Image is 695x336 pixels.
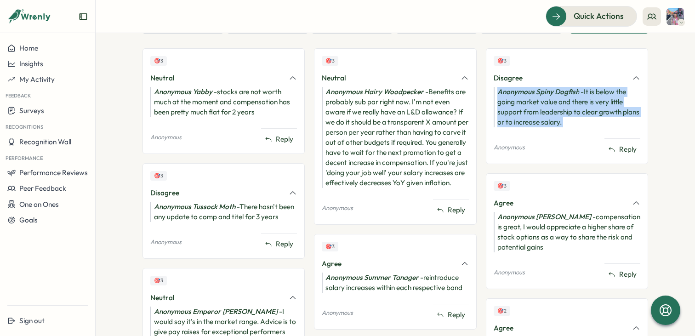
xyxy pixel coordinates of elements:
[19,216,38,224] span: Goals
[433,308,469,322] button: Reply
[619,144,637,154] span: Reply
[150,73,283,83] div: Neutral
[494,268,525,277] p: Anonymous
[150,293,283,303] div: Neutral
[150,188,283,198] div: Disagree
[322,259,455,269] div: Agree
[19,75,55,84] span: My Activity
[276,239,293,249] span: Reply
[154,202,235,211] i: Anonymous Tussock Moth
[497,212,591,221] i: Anonymous [PERSON_NAME]
[494,306,510,316] div: Upvotes
[604,268,640,281] button: Reply
[79,12,88,21] button: Expand sidebar
[546,6,637,26] button: Quick Actions
[322,242,338,251] div: Upvotes
[604,142,640,156] button: Reply
[19,137,71,146] span: Recognition Wall
[322,204,353,212] p: Anonymous
[150,87,297,117] div: - stocks are not worth much at the moment and compensation has been pretty much flat for 2 years
[448,310,465,320] span: Reply
[19,200,59,209] span: One on Ones
[150,202,297,222] div: - There hasn't been any update to comp and titel for 3 years
[150,238,182,246] p: Anonymous
[19,168,88,177] span: Performance Reviews
[261,132,297,146] button: Reply
[325,87,424,96] i: Anonymous Hairy Woodpecker
[154,87,212,96] i: Anonymous Yabby
[150,276,167,285] div: Upvotes
[574,10,624,22] span: Quick Actions
[494,181,510,191] div: Upvotes
[494,73,627,83] div: Disagree
[322,87,468,188] div: - Benefits are probably sub par right now. I'm not even aware if we really have an L&D allowance?...
[619,269,637,279] span: Reply
[448,205,465,215] span: Reply
[494,143,525,152] p: Anonymous
[19,106,44,115] span: Surveys
[19,44,38,52] span: Home
[150,56,167,66] div: Upvotes
[322,73,455,83] div: Neutral
[322,56,338,66] div: Upvotes
[494,198,627,208] div: Agree
[322,309,353,317] p: Anonymous
[19,316,45,325] span: Sign out
[322,273,468,293] div: - reintroduce salary increases within each respective band
[433,203,469,217] button: Reply
[150,171,167,181] div: Upvotes
[150,133,182,142] p: Anonymous
[667,8,684,25] img: Tamsin Colsey
[494,323,627,333] div: Agree
[19,184,66,193] span: Peer Feedback
[497,87,579,96] i: Anonymous Spiny Dogfish
[19,59,43,68] span: Insights
[261,237,297,251] button: Reply
[276,134,293,144] span: Reply
[325,273,419,282] i: Anonymous Summer Tanager
[494,87,640,127] div: - It is below the going market value and there is very little support from leadership to clear gr...
[494,212,640,252] div: - compensation is great, I would appreciate a higher share of stock options as a way to share the...
[154,307,278,316] i: Anonymous Emperor [PERSON_NAME]
[494,56,510,66] div: Upvotes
